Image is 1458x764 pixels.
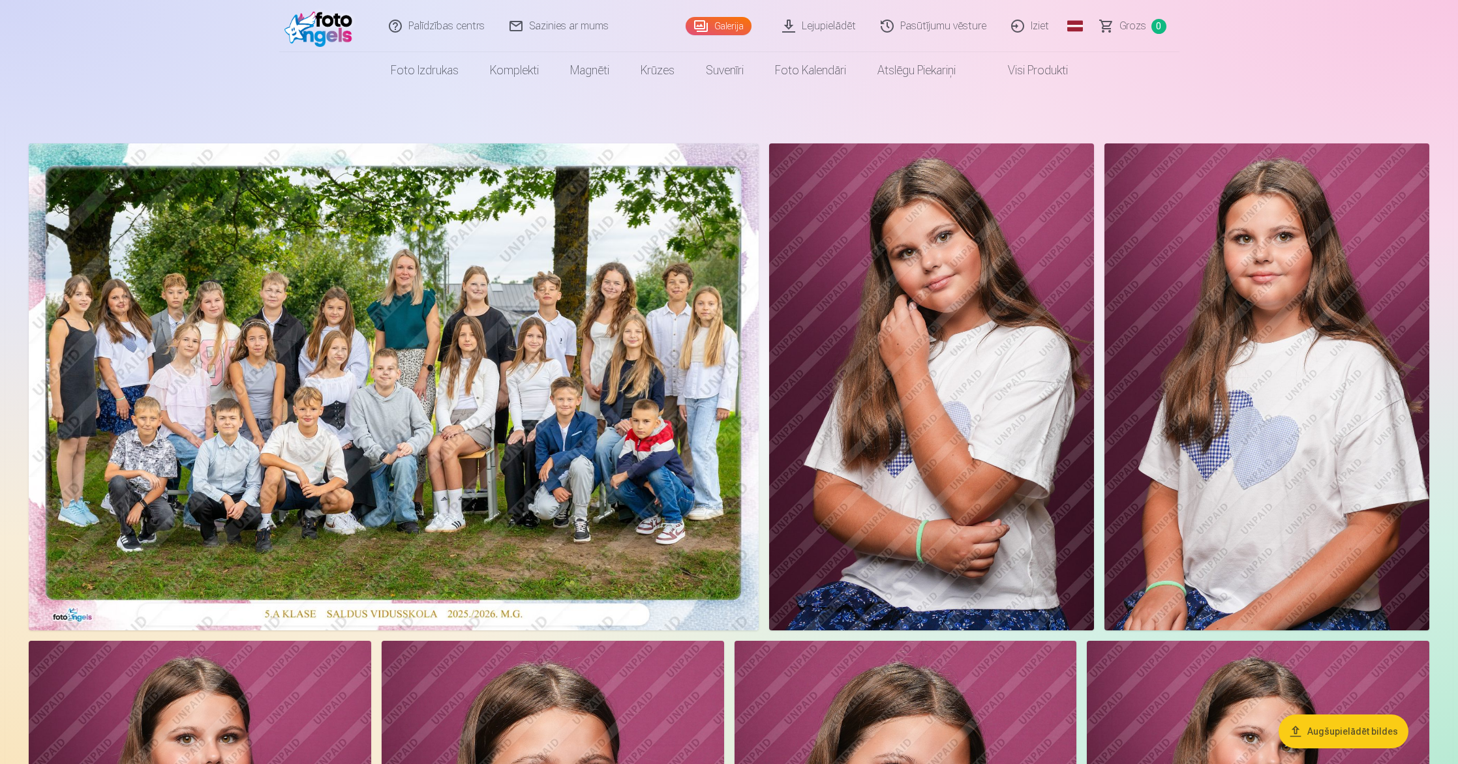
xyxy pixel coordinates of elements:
button: Augšupielādēt bildes [1279,714,1408,748]
a: Atslēgu piekariņi [862,52,971,89]
a: Galerija [686,17,752,35]
a: Visi produkti [971,52,1084,89]
a: Foto kalendāri [759,52,862,89]
a: Krūzes [625,52,690,89]
a: Magnēti [554,52,625,89]
a: Komplekti [474,52,554,89]
a: Suvenīri [690,52,759,89]
span: Grozs [1119,18,1146,34]
a: Foto izdrukas [375,52,474,89]
img: /fa1 [284,5,359,47]
span: 0 [1151,19,1166,34]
